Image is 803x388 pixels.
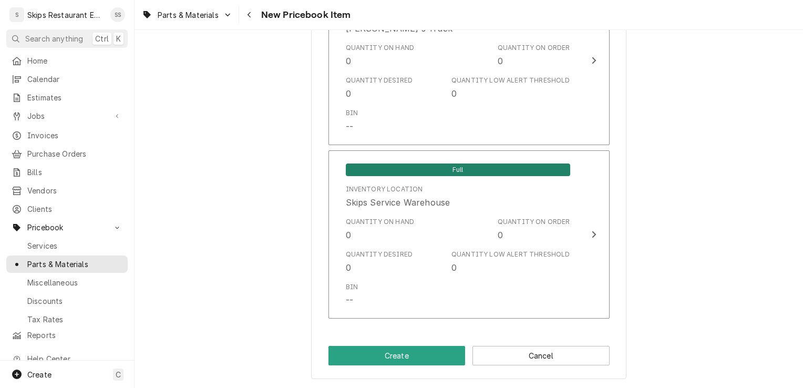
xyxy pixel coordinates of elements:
[346,229,351,241] div: 0
[451,250,570,259] div: Quantity Low Alert Threshold
[9,7,24,22] div: Skips Restaurant Equipment's Avatar
[138,6,236,24] a: Go to Parts & Materials
[498,43,570,67] div: Quantity on Order
[346,76,413,100] div: Quantity Desired
[6,164,128,181] a: Bills
[498,229,503,241] div: 0
[116,33,121,44] span: K
[451,76,570,85] div: Quantity Low Alert Threshold
[328,346,610,365] div: Button Group
[6,274,128,291] a: Miscellaneous
[346,162,570,176] div: Full
[346,43,415,53] div: Quantity on Hand
[27,277,122,288] span: Miscellaneous
[6,145,128,162] a: Purchase Orders
[158,9,219,21] span: Parts & Materials
[27,203,122,215] span: Clients
[346,250,413,259] div: Quantity Desired
[6,311,128,328] a: Tax Rates
[498,55,503,67] div: 0
[27,9,105,21] div: Skips Restaurant Equipment
[110,7,125,22] div: SS
[27,370,52,379] span: Create
[6,200,128,218] a: Clients
[451,250,570,274] div: Quantity Low Alert Threshold
[6,326,128,344] a: Reports
[6,52,128,69] a: Home
[27,295,122,307] span: Discounts
[451,76,570,100] div: Quantity Low Alert Threshold
[27,55,122,66] span: Home
[346,108,358,132] div: Bin
[346,217,415,241] div: Quantity on Hand
[346,185,450,209] div: Location
[27,185,122,196] span: Vendors
[6,89,128,106] a: Estimates
[328,346,466,365] button: Create
[6,292,128,310] a: Discounts
[346,76,413,85] div: Quantity Desired
[6,237,128,254] a: Services
[27,130,122,141] span: Invoices
[6,219,128,236] a: Go to Pricebook
[27,74,122,85] span: Calendar
[9,7,24,22] div: S
[27,222,107,233] span: Pricebook
[116,369,121,380] span: C
[346,250,413,274] div: Quantity Desired
[6,256,128,273] a: Parts & Materials
[27,148,122,159] span: Purchase Orders
[241,6,258,23] button: Navigate back
[27,167,122,178] span: Bills
[6,107,128,125] a: Go to Jobs
[6,127,128,144] a: Invoices
[27,92,122,103] span: Estimates
[498,217,570,227] div: Quantity on Order
[328,346,610,365] div: Button Group Row
[346,261,351,274] div: 0
[346,282,358,307] div: Bin
[27,314,122,325] span: Tax Rates
[498,43,570,53] div: Quantity on Order
[346,55,351,67] div: 0
[472,346,610,365] button: Cancel
[346,87,351,100] div: 0
[346,108,358,118] div: Bin
[27,353,121,364] span: Help Center
[27,240,122,251] span: Services
[328,150,610,319] button: Update Inventory Level
[27,110,107,121] span: Jobs
[6,182,128,199] a: Vendors
[6,70,128,88] a: Calendar
[451,87,457,100] div: 0
[27,259,122,270] span: Parts & Materials
[25,33,83,44] span: Search anything
[6,350,128,367] a: Go to Help Center
[346,217,415,227] div: Quantity on Hand
[346,164,570,176] span: Full
[498,217,570,241] div: Quantity on Order
[27,330,122,341] span: Reports
[258,8,351,22] span: New Pricebook Item
[346,196,450,209] div: Skips Service Warehouse
[346,43,415,67] div: Quantity on Hand
[95,33,109,44] span: Ctrl
[346,120,353,133] div: --
[6,29,128,48] button: Search anythingCtrlK
[346,294,353,307] div: --
[346,282,358,292] div: Bin
[346,185,423,194] div: Inventory Location
[451,261,457,274] div: 0
[110,7,125,22] div: Shan Skipper's Avatar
